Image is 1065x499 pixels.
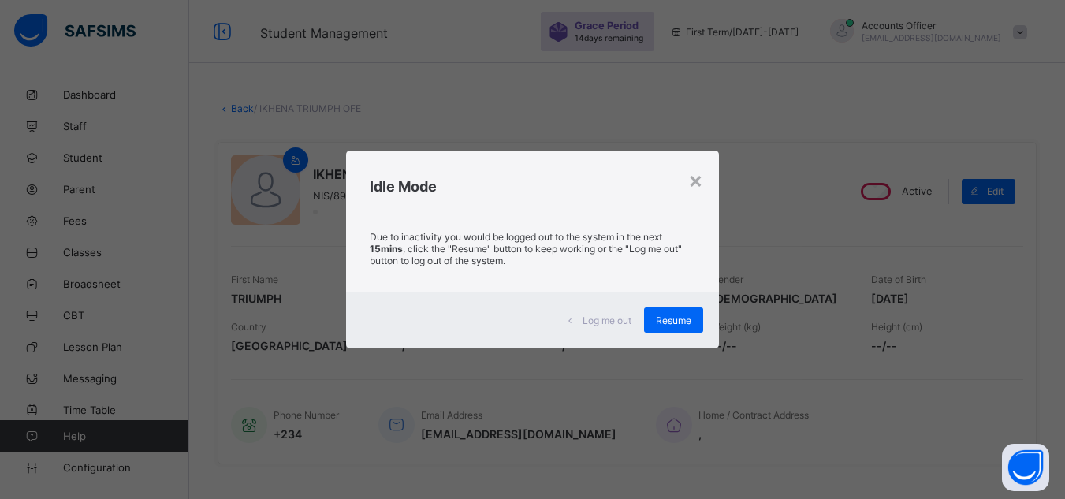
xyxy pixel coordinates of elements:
div: × [688,166,703,193]
button: Open asap [1002,444,1049,491]
p: Due to inactivity you would be logged out to the system in the next , click the "Resume" button t... [370,231,695,266]
strong: 15mins [370,243,403,255]
span: Resume [656,315,691,326]
h2: Idle Mode [370,178,695,195]
span: Log me out [583,315,631,326]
